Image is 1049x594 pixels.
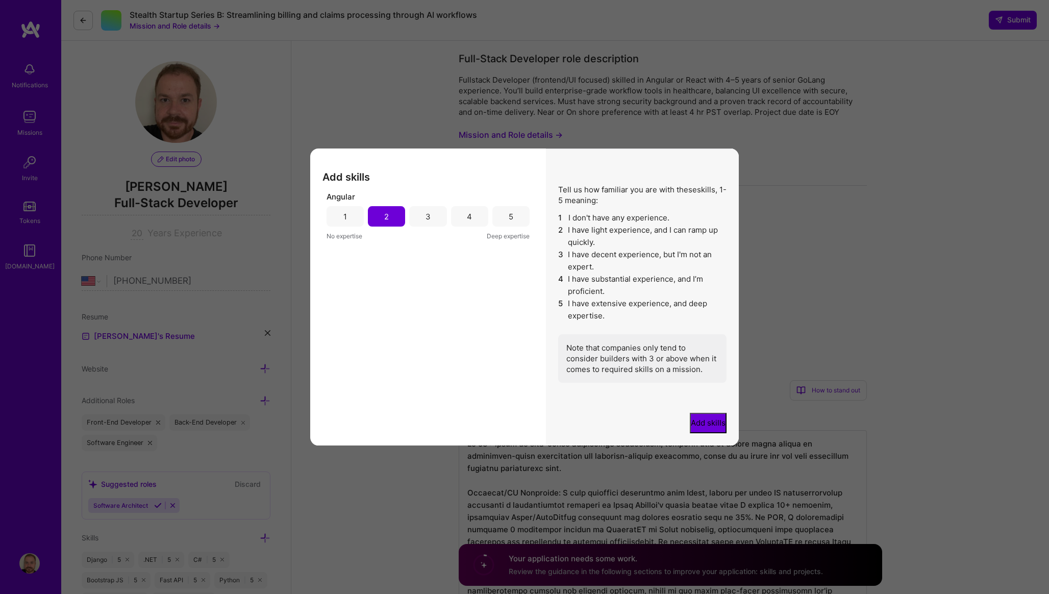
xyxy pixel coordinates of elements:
[558,273,564,298] span: 4
[467,211,472,222] div: 4
[384,211,389,222] div: 2
[558,249,727,273] li: I have decent experience, but I'm not an expert.
[327,231,362,241] span: No expertise
[558,334,727,383] div: Note that companies only tend to consider builders with 3 or above when it comes to required skil...
[322,171,534,183] h3: Add skills
[558,298,727,322] li: I have extensive experience, and deep expertise.
[690,413,727,433] button: Add skills
[558,273,727,298] li: I have substantial experience, and I’m proficient.
[558,212,564,224] span: 1
[487,231,530,241] span: Deep expertise
[343,211,347,222] div: 1
[327,191,355,202] span: Angular
[310,148,739,445] div: modal
[721,163,728,169] i: icon Close
[558,212,727,224] li: I don't have any experience.
[558,224,564,249] span: 2
[558,184,727,383] div: Tell us how familiar you are with these skills , 1-5 meaning:
[558,224,727,249] li: I have light experience, and I can ramp up quickly.
[558,298,564,322] span: 5
[426,211,431,222] div: 3
[509,211,513,222] div: 5
[558,249,564,273] span: 3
